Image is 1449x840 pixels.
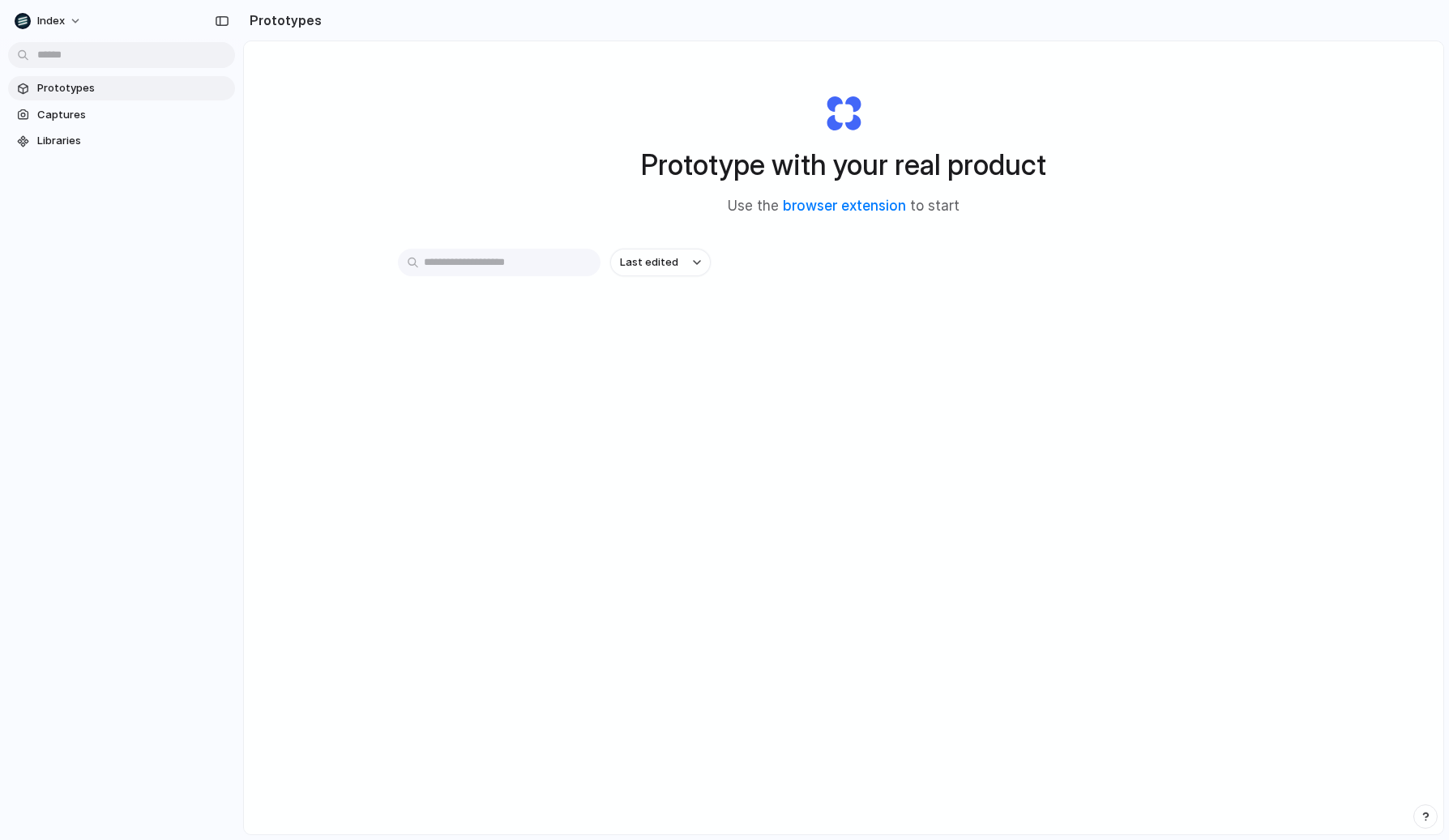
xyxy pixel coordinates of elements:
[610,249,711,276] button: Last edited
[8,103,235,127] a: Captures
[243,11,322,30] h2: Prototypes
[641,143,1046,186] h1: Prototype with your real product
[37,13,65,29] span: Index
[37,107,229,123] span: Captures
[8,76,235,100] a: Prototypes
[728,196,960,217] span: Use the to start
[8,8,90,34] button: Index
[8,129,235,153] a: Libraries
[620,254,678,271] span: Last edited
[37,80,229,96] span: Prototypes
[37,133,229,149] span: Libraries
[783,198,906,214] a: browser extension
